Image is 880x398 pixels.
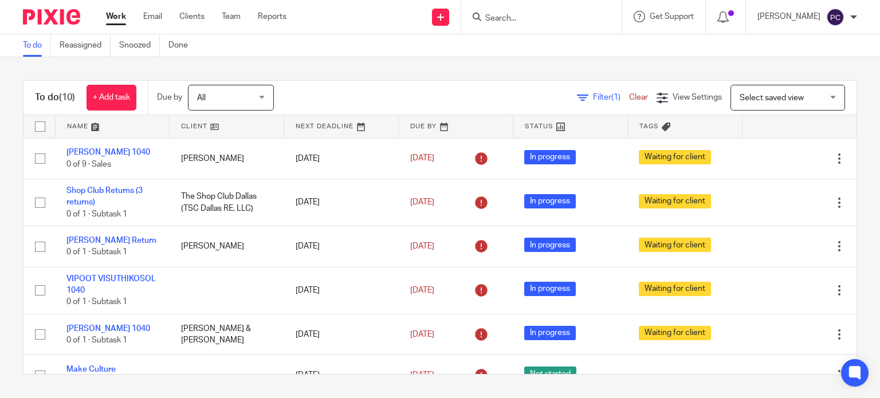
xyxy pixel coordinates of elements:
[87,85,136,111] a: + Add task
[284,138,399,179] td: [DATE]
[170,226,284,267] td: [PERSON_NAME]
[284,267,399,314] td: [DATE]
[168,34,197,57] a: Done
[59,93,75,102] span: (10)
[66,148,150,156] a: [PERSON_NAME] 1040
[284,226,399,267] td: [DATE]
[66,336,127,344] span: 0 of 1 · Subtask 1
[284,179,399,226] td: [DATE]
[197,94,206,102] span: All
[66,248,127,256] span: 0 of 1 · Subtask 1
[66,237,156,245] a: [PERSON_NAME] Return
[66,160,111,168] span: 0 of 9 · Sales
[639,369,730,381] div: ---
[524,282,576,296] span: In progress
[639,326,711,340] span: Waiting for client
[66,275,156,294] a: VIPOOT VISUTHIKOSOL 1040
[410,371,434,379] span: [DATE]
[639,123,659,129] span: Tags
[66,210,127,218] span: 0 of 1 · Subtask 1
[650,13,694,21] span: Get Support
[23,9,80,25] img: Pixie
[23,34,51,57] a: To do
[106,11,126,22] a: Work
[484,14,587,24] input: Search
[170,138,284,179] td: [PERSON_NAME]
[673,93,722,101] span: View Settings
[524,194,576,208] span: In progress
[170,179,284,226] td: The Shop Club Dallas (TSC Dallas RE, LLC)
[66,325,150,333] a: [PERSON_NAME] 1040
[60,34,111,57] a: Reassigned
[593,93,629,101] span: Filter
[410,286,434,294] span: [DATE]
[611,93,620,101] span: (1)
[410,330,434,338] span: [DATE]
[284,314,399,354] td: [DATE]
[119,34,160,57] a: Snoozed
[757,11,820,22] p: [PERSON_NAME]
[35,92,75,104] h1: To do
[410,198,434,206] span: [DATE]
[639,150,711,164] span: Waiting for client
[524,367,576,381] span: Not started
[639,194,711,208] span: Waiting for client
[66,187,143,206] a: Shop Club Returns (3 returns)
[740,94,804,102] span: Select saved view
[170,314,284,354] td: [PERSON_NAME] & [PERSON_NAME]
[524,150,576,164] span: In progress
[284,355,399,396] td: [DATE]
[639,238,711,252] span: Waiting for client
[410,155,434,163] span: [DATE]
[66,298,127,306] span: 0 of 1 · Subtask 1
[258,11,286,22] a: Reports
[629,93,648,101] a: Clear
[66,365,116,373] a: Make Culture
[639,282,711,296] span: Waiting for client
[179,11,205,22] a: Clients
[222,11,241,22] a: Team
[157,92,182,103] p: Due by
[524,238,576,252] span: In progress
[826,8,844,26] img: svg%3E
[410,242,434,250] span: [DATE]
[143,11,162,22] a: Email
[524,326,576,340] span: In progress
